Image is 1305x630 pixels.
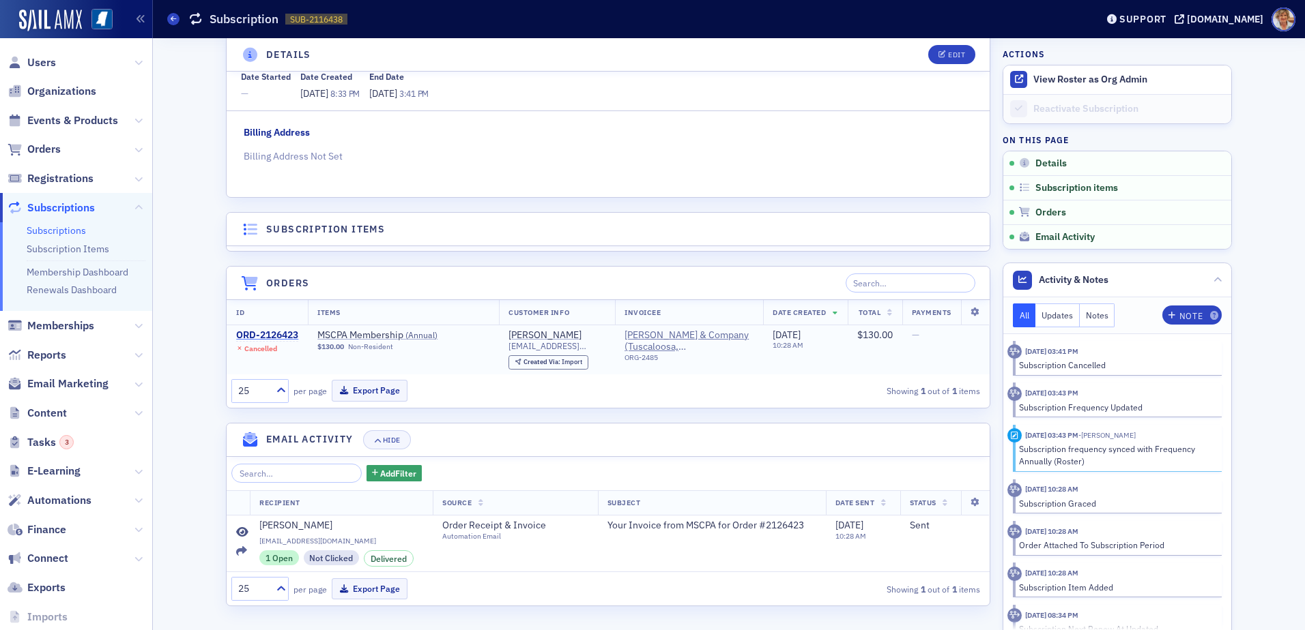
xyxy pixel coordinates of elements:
[1007,387,1022,401] div: Activity
[27,522,66,537] span: Finance
[317,329,489,342] a: MSCPA Membership (Annual)
[1025,568,1078,577] time: 7/1/2025 10:28 AM
[236,307,244,317] span: ID
[27,464,81,479] span: E-Learning
[1033,103,1224,115] div: Reactivate Subscription
[300,72,352,82] div: Date Created
[625,329,754,353] a: [PERSON_NAME] & Company (Tuscaloosa, [GEOGRAPHIC_DATA])
[508,329,582,342] a: [PERSON_NAME]
[317,329,489,342] span: MSCPA Membership
[8,551,68,566] a: Connect
[27,376,109,391] span: Email Marketing
[8,522,66,537] a: Finance
[1035,182,1118,194] span: Subscription items
[27,142,61,157] span: Orders
[332,578,407,599] button: Export Page
[8,142,61,157] a: Orders
[607,520,804,532] span: Your Invoice from MSCPA for Order #2126423
[8,55,56,70] a: Users
[82,9,113,32] a: View Homepage
[1019,497,1212,509] div: Subscription Graced
[1019,401,1212,413] div: Subscription Frequency Updated
[383,436,401,444] div: Hide
[1035,231,1095,243] span: Email Activity
[1019,442,1212,468] div: Subscription frequency synced with Frequency Annually (Roster)
[857,329,893,341] span: $130.00
[244,344,277,353] div: Cancelled
[238,582,268,596] div: 25
[918,385,928,397] strong: 1
[259,498,300,507] span: Recipient
[524,359,582,366] div: Import
[317,342,344,351] span: $130.00
[918,583,928,595] strong: 1
[19,10,82,31] a: SailAMX
[8,464,81,479] a: E-Learning
[27,84,96,99] span: Organizations
[1035,207,1066,219] span: Orders
[910,520,981,532] div: Sent
[27,435,74,450] span: Tasks
[508,307,569,317] span: Customer Info
[1039,273,1108,287] span: Activity & Notes
[405,329,438,340] span: ( Annual )
[1187,13,1263,25] div: [DOMAIN_NAME]
[442,520,567,532] span: Order Receipt & Invoice
[1007,483,1022,497] div: Activity
[1179,312,1203,320] div: Note
[1003,65,1231,94] button: View Roster as Org Admin
[91,9,113,30] img: SailAMX
[244,125,310,140] div: Billing Address
[330,88,360,99] span: 8:33 PM
[625,353,754,367] div: ORG-2485
[236,329,298,342] a: ORD-2126423
[1162,305,1222,325] button: Note
[231,464,362,483] input: Search…
[949,583,959,595] strong: 1
[259,550,299,565] div: 1 Open
[27,284,117,296] a: Renewals Dashboard
[859,307,881,317] span: Total
[442,520,579,541] a: Order Receipt & InvoiceAutomation Email
[1019,539,1212,551] div: Order Attached To Subscription Period
[380,467,416,479] span: Add Filter
[741,583,981,595] div: Showing out of items
[1272,7,1295,31] span: Profile
[8,318,94,333] a: Memberships
[293,583,327,595] label: per page
[524,357,562,366] span: Created Via :
[8,376,109,391] a: Email Marketing
[1013,303,1036,327] button: All
[266,276,309,290] h4: Orders
[1025,430,1078,440] time: 7/1/2025 03:43 PM
[442,498,472,507] span: Source
[27,243,109,255] a: Subscription Items
[1033,74,1147,86] button: View Roster as Org Admin
[266,48,311,62] h4: Details
[304,550,360,565] div: Not Clicked
[1007,524,1022,539] div: Activity
[928,45,975,64] button: Edit
[912,307,951,317] span: Payments
[1019,581,1212,593] div: Subscription Item Added
[27,406,67,421] span: Content
[741,385,981,397] div: Showing out of items
[241,87,291,101] span: —
[27,493,91,508] span: Automations
[773,307,826,317] span: Date Created
[1007,608,1022,622] div: Activity
[1007,428,1022,442] div: Activity
[369,87,399,100] span: [DATE]
[8,200,95,215] a: Subscriptions
[59,435,74,449] div: 3
[332,380,407,401] button: Export Page
[363,430,411,449] button: Hide
[8,113,118,128] a: Events & Products
[266,432,354,447] h4: Email Activity
[259,537,423,545] span: [EMAIL_ADDRESS][DOMAIN_NAME]
[27,266,128,278] a: Membership Dashboard
[8,580,66,595] a: Exports
[27,55,56,70] span: Users
[259,520,332,532] div: [PERSON_NAME]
